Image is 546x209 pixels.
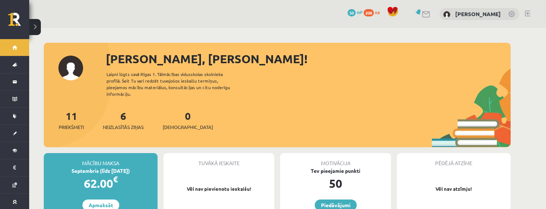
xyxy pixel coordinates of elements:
[59,123,84,131] span: Priekšmeti
[107,71,243,97] div: Laipni lūgts savā Rīgas 1. Tālmācības vidusskolas skolnieka profilā. Šeit Tu vari redzēt tuvojošo...
[44,175,158,192] div: 62.00
[455,10,501,18] a: [PERSON_NAME]
[364,9,383,15] a: 208 xp
[280,167,391,175] div: Tev pieejamie punkti
[8,13,29,31] a: Rīgas 1. Tālmācības vidusskola
[400,185,507,193] p: Vēl nav atzīmju!
[44,167,158,175] div: Septembris (līdz [DATE])
[357,9,363,15] span: mP
[103,109,144,131] a: 6Neizlasītās ziņas
[167,185,271,193] p: Vēl nav pievienotu ieskaišu!
[163,153,274,167] div: Tuvākā ieskaite
[59,109,84,131] a: 11Priekšmeti
[280,175,391,192] div: 50
[348,9,356,16] span: 50
[397,153,511,167] div: Pēdējā atzīme
[443,11,450,18] img: Stepans Grigorjevs
[106,50,511,68] div: [PERSON_NAME], [PERSON_NAME]!
[364,9,374,16] span: 208
[103,123,144,131] span: Neizlasītās ziņas
[280,153,391,167] div: Motivācija
[113,174,118,185] span: €
[163,109,213,131] a: 0[DEMOGRAPHIC_DATA]
[348,9,363,15] a: 50 mP
[375,9,380,15] span: xp
[163,123,213,131] span: [DEMOGRAPHIC_DATA]
[44,153,158,167] div: Mācību maksa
